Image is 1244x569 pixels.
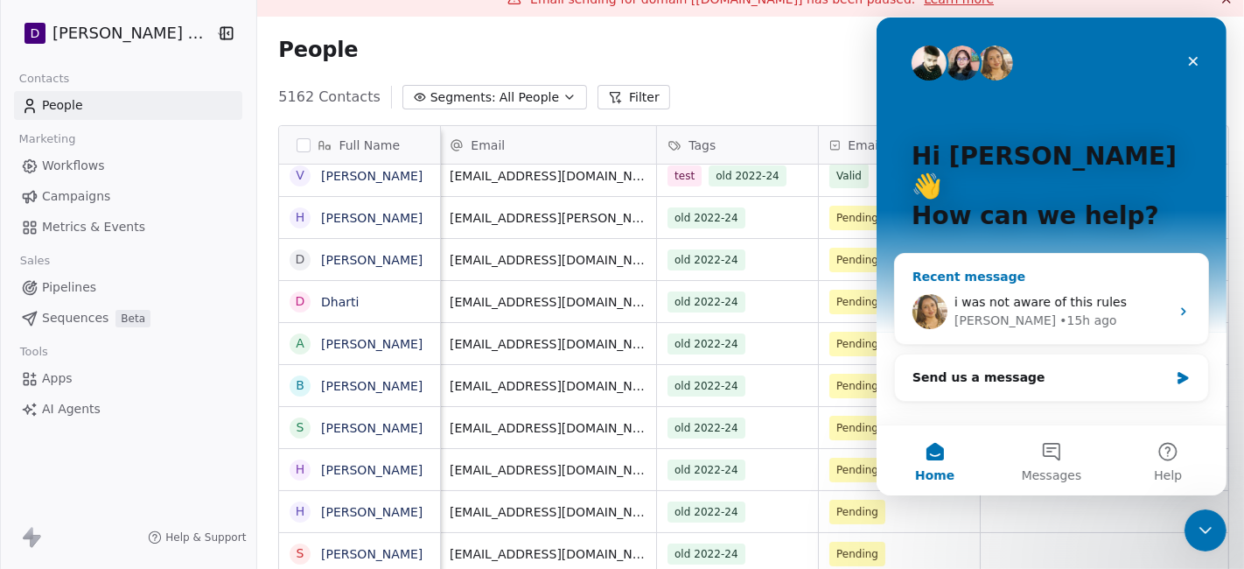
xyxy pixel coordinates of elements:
span: old 2022-24 [667,460,745,481]
span: old 2022-24 [667,376,745,397]
span: Email Verification Status [848,137,969,154]
span: Beta [115,310,150,327]
div: D [296,292,305,311]
span: Pending [836,377,878,395]
span: old 2022-24 [667,249,745,270]
span: [EMAIL_ADDRESS][DOMAIN_NAME] [450,167,646,185]
span: Tools [12,339,55,365]
span: old 2022-24 [667,544,745,565]
span: Pending [836,293,878,311]
div: Tags [657,126,818,164]
span: People [278,37,358,63]
span: Full Name [339,137,400,154]
div: V [297,166,305,185]
span: old 2022-24 [667,334,745,355]
span: Pending [836,461,878,479]
span: Pending [836,209,878,227]
span: [EMAIL_ADDRESS][PERSON_NAME][DOMAIN_NAME] [450,209,646,227]
a: [PERSON_NAME] [321,169,423,183]
span: [PERSON_NAME] Nutrition [52,22,211,45]
span: Help & Support [165,530,246,544]
span: Sales [12,248,58,274]
a: SequencesBeta [14,304,242,333]
a: Workflows [14,151,242,180]
button: Filter [598,85,670,109]
a: [PERSON_NAME] [321,463,423,477]
span: Segments: [430,88,496,107]
span: People [42,96,83,115]
div: H [296,502,305,521]
span: D [31,25,40,42]
button: D[PERSON_NAME] Nutrition [21,18,203,48]
span: [EMAIL_ADDRESS][DOMAIN_NAME] [450,251,646,269]
a: [PERSON_NAME] [321,253,423,267]
a: [PERSON_NAME] [321,337,423,351]
span: [EMAIL_ADDRESS][DOMAIN_NAME] [450,503,646,521]
iframe: Intercom live chat [877,18,1227,495]
div: A [297,334,305,353]
div: S [297,418,304,437]
div: Full Name [279,126,440,164]
a: Campaigns [14,182,242,211]
span: Pending [836,503,878,521]
span: old 2022-24 [667,292,745,313]
span: Workflows [42,157,105,175]
a: Dharti [321,295,359,309]
span: Campaigns [42,187,110,206]
a: [PERSON_NAME] [321,379,423,393]
span: old 2022-24 [709,165,787,186]
span: [EMAIL_ADDRESS][DOMAIN_NAME] [450,293,646,311]
span: Metrics & Events [42,218,145,236]
span: Pending [836,545,878,563]
span: All People [500,88,559,107]
span: Pending [836,335,878,353]
a: Metrics & Events [14,213,242,242]
span: Email [471,137,505,154]
span: [EMAIL_ADDRESS][DOMAIN_NAME] [450,461,646,479]
span: Pending [836,419,878,437]
iframe: Intercom live chat [1185,509,1227,551]
span: [EMAIL_ADDRESS][DOMAIN_NAME] [450,419,646,437]
span: old 2022-24 [667,502,745,523]
a: [PERSON_NAME] [321,421,423,435]
div: H [296,460,305,479]
span: test [667,165,702,186]
span: 5162 Contacts [278,87,380,108]
div: Email [439,126,656,164]
span: Pending [836,251,878,269]
div: H [296,208,305,227]
span: Tags [688,137,716,154]
span: Apps [42,369,73,388]
a: Pipelines [14,273,242,302]
a: Apps [14,364,242,393]
span: Pipelines [42,278,96,297]
a: [PERSON_NAME] [321,547,423,561]
span: Contacts [11,66,77,92]
span: old 2022-24 [667,207,745,228]
div: Email Verification Status [819,126,980,164]
span: [EMAIL_ADDRESS][DOMAIN_NAME] [450,377,646,395]
span: Sequences [42,309,108,327]
div: B [297,376,305,395]
div: d [296,250,305,269]
a: [PERSON_NAME] [321,505,423,519]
